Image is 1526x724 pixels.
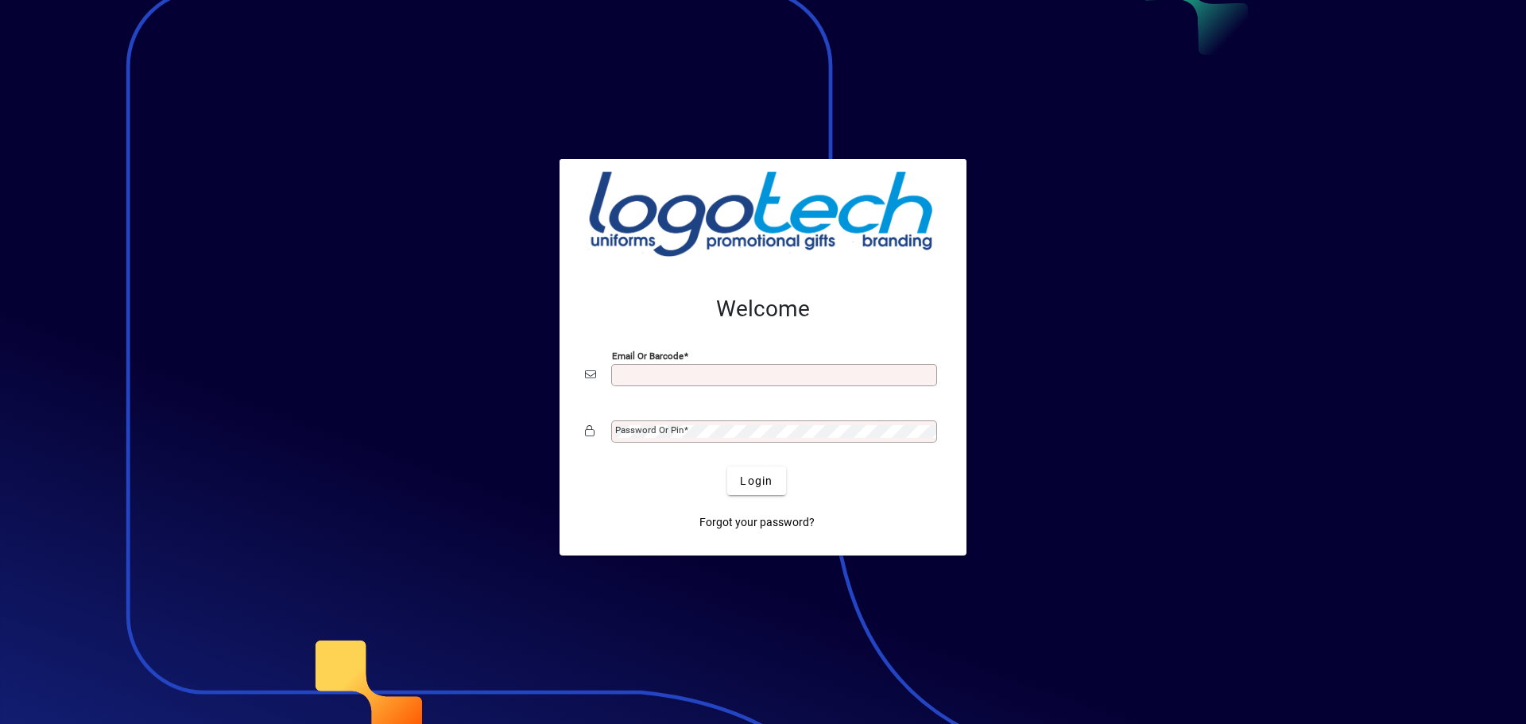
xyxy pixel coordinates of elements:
[693,508,821,536] a: Forgot your password?
[699,514,815,531] span: Forgot your password?
[727,467,785,495] button: Login
[612,350,684,362] mat-label: Email or Barcode
[615,424,684,436] mat-label: Password or Pin
[740,473,773,490] span: Login
[585,296,941,323] h2: Welcome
